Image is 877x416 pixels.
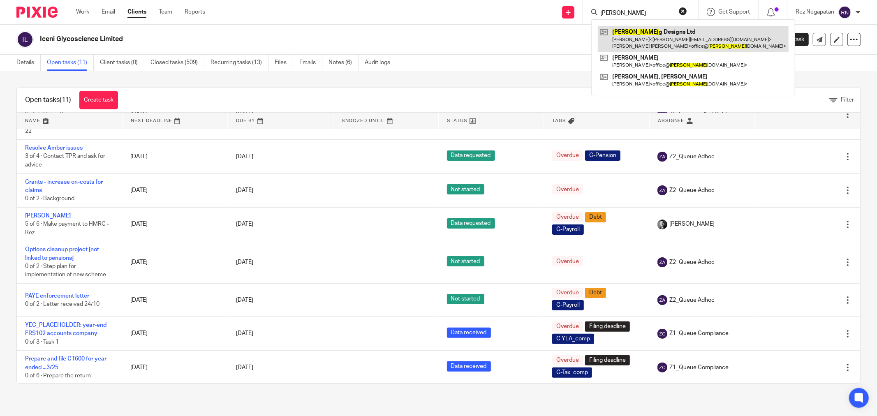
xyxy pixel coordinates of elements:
[657,295,667,305] img: svg%3E
[585,321,630,332] span: Filing deadline
[275,55,293,71] a: Files
[236,154,253,159] span: [DATE]
[552,212,583,222] span: Overdue
[669,363,729,372] span: Z1_Queue Compliance
[185,8,205,16] a: Reports
[25,213,71,219] a: [PERSON_NAME]
[585,212,606,222] span: Debt
[447,328,491,338] span: Data received
[40,35,607,44] h2: Iceni Glycoscience Limited
[599,10,673,17] input: Search
[669,220,715,228] span: [PERSON_NAME]
[25,247,99,261] a: Options cleanup project [not linked to pensions]
[122,207,227,241] td: [DATE]
[299,55,322,71] a: Emails
[236,365,253,370] span: [DATE]
[25,111,113,134] span: 0 of 2 · One-off [PERSON_NAME]-21 through Apr-22
[25,301,100,307] span: 0 of 2 · Letter received 24/10
[25,373,91,379] span: 0 of 6 · Prepare the return
[25,293,89,299] a: PAYE enforcement letter
[552,367,592,378] span: C-Tax_comp
[122,173,227,207] td: [DATE]
[25,196,74,201] span: 0 of 2 · Background
[76,8,89,16] a: Work
[552,118,566,123] span: Tags
[159,8,172,16] a: Team
[236,331,253,337] span: [DATE]
[657,329,667,339] img: svg%3E
[122,140,227,173] td: [DATE]
[669,186,715,194] span: Z2_Queue Adhoc
[329,55,359,71] a: Notes (6)
[25,145,83,151] a: Resolve Amber issues
[841,97,854,103] span: Filter
[447,184,484,194] span: Not started
[102,8,115,16] a: Email
[585,288,606,298] span: Debt
[236,221,253,227] span: [DATE]
[25,339,59,345] span: 0 of 3 · Task 1
[25,322,106,336] a: YEC_PLACEHOLDER: year-end FRS102 accounts company
[122,317,227,351] td: [DATE]
[342,118,385,123] span: Snoozed Until
[669,258,715,266] span: Z2_Queue Adhoc
[25,96,71,104] h1: Open tasks
[669,153,715,161] span: Z2_Queue Adhoc
[122,351,227,384] td: [DATE]
[657,185,667,195] img: svg%3E
[25,356,106,370] a: Prepare and file CT600 for year ended ...3/25
[25,154,105,168] span: 3 of 4 · Contact TPR and ask for advice
[585,355,630,365] span: Filing deadline
[25,263,106,278] span: 0 of 2 · Step plan for implementation of new scheme
[657,363,667,372] img: svg%3E
[447,256,484,266] span: Not started
[838,6,852,19] img: svg%3E
[236,187,253,193] span: [DATE]
[552,355,583,365] span: Overdue
[552,334,594,344] span: C-YEA_comp
[16,55,41,71] a: Details
[447,118,467,123] span: Status
[60,97,71,103] span: (11)
[16,7,58,18] img: Pixie
[585,150,620,161] span: C-Pension
[25,221,109,236] span: 5 of 6 · Make payment to HMRC - Rez
[100,55,144,71] a: Client tasks (0)
[447,361,491,372] span: Data received
[718,9,750,15] span: Get Support
[47,55,94,71] a: Open tasks (11)
[552,150,583,161] span: Overdue
[365,55,396,71] a: Audit logs
[552,288,583,298] span: Overdue
[79,91,118,109] a: Create task
[657,152,667,162] img: svg%3E
[669,329,729,337] span: Z1_Queue Compliance
[211,55,268,71] a: Recurring tasks (13)
[669,296,715,304] span: Z2_Queue Adhoc
[236,259,253,265] span: [DATE]
[552,184,583,194] span: Overdue
[236,297,253,303] span: [DATE]
[679,7,687,15] button: Clear
[796,8,834,16] p: Rez Negapatan
[127,8,146,16] a: Clients
[447,294,484,304] span: Not started
[657,220,667,229] img: DSC_9061-3.jpg
[150,55,204,71] a: Closed tasks (509)
[122,241,227,284] td: [DATE]
[447,218,495,229] span: Data requested
[447,150,495,161] span: Data requested
[657,257,667,267] img: svg%3E
[552,256,583,266] span: Overdue
[552,300,584,310] span: C-Payroll
[122,284,227,317] td: [DATE]
[25,179,103,193] a: Grants - increase on-costs for claims
[552,321,583,332] span: Overdue
[16,31,34,48] img: svg%3E
[552,224,584,235] span: C-Payroll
